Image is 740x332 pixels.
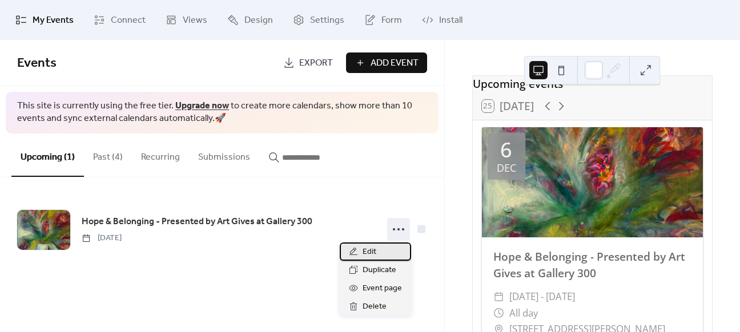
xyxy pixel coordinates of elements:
span: Add Event [371,56,419,70]
div: Hope & Belonging - Presented by Art Gives at Gallery 300 [482,249,703,282]
a: Form [356,5,411,35]
span: Connect [111,14,146,27]
span: [DATE] [82,232,122,244]
div: Dec [497,163,516,173]
span: Duplicate [363,264,396,277]
span: Design [244,14,273,27]
span: Views [183,14,207,27]
button: Upcoming (1) [11,133,84,177]
a: Connect [85,5,154,35]
div: ​ [493,289,504,305]
div: Upcoming events [473,76,712,92]
span: Export [299,56,333,70]
span: This site is currently using the free tier. to create more calendars, show more than 10 events an... [17,100,427,125]
button: Submissions [189,133,259,176]
button: Recurring [132,133,189,176]
span: [DATE] - [DATE] [509,289,575,305]
span: Edit [363,245,376,259]
div: ​ [493,305,504,322]
a: Export [275,52,341,73]
div: 6 [500,140,512,160]
span: All day [509,305,538,322]
a: Install [413,5,471,35]
a: Design [219,5,281,35]
span: Event page [363,282,402,295]
a: Views [157,5,216,35]
a: Settings [284,5,353,35]
span: Delete [363,300,387,314]
span: Form [381,14,402,27]
span: Install [439,14,462,27]
span: Settings [310,14,344,27]
button: Past (4) [84,133,132,176]
a: Upgrade now [175,97,229,115]
span: My Events [33,14,74,27]
a: My Events [7,5,82,35]
span: Events [17,51,57,76]
button: Add Event [346,52,427,73]
a: Hope & Belonging - Presented by Art Gives at Gallery 300 [82,214,312,229]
